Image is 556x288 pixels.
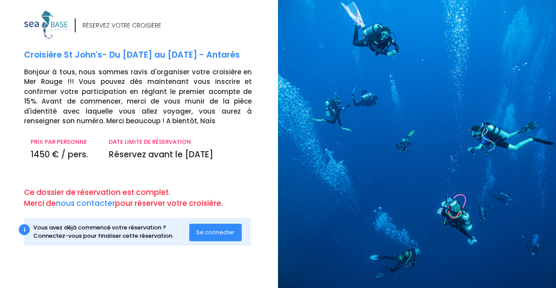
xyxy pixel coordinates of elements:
p: PRIX PAR PERSONNE [31,138,96,146]
div: i [19,224,30,235]
p: 1450 € / pers. [31,149,96,161]
div: RÉSERVEZ VOTRE CROISIÈRE [83,21,161,30]
div: Vous avez déjà commencé votre réservation ? Connectez-vous pour finaliser cette réservation. [33,223,190,240]
p: Ce dossier de réservation est complet. Merci de pour réserver votre croisière. [24,187,271,209]
p: Réservez avant le [DATE] [109,149,252,161]
a: Se connecter [189,228,242,236]
span: Se connecter [196,228,235,236]
img: logo_color1.png [24,10,68,39]
p: Croisière St John's- Du [DATE] au [DATE] - Antarès [24,49,271,62]
a: nous contacter [56,198,115,208]
p: Bonjour à tous, nous sommes ravis d'organiser votre croisière en Mer Rouge !!! Vous pouvez dès ma... [24,67,271,126]
button: Se connecter [189,224,242,241]
p: DATE LIMITE DE RÉSERVATION [109,138,252,146]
